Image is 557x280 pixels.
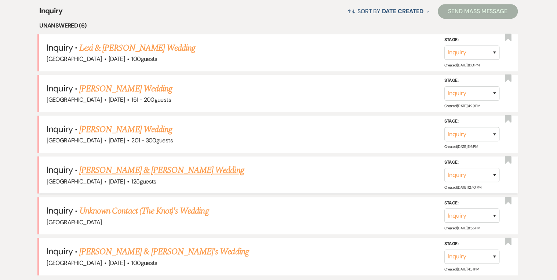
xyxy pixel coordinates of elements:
[47,164,72,175] span: Inquiry
[79,245,249,258] a: [PERSON_NAME] & [PERSON_NAME]'s Wedding
[47,218,102,226] span: [GEOGRAPHIC_DATA]
[131,96,171,103] span: 151 - 200 guests
[109,259,125,267] span: [DATE]
[79,82,172,95] a: [PERSON_NAME] Wedding
[47,83,72,94] span: Inquiry
[131,137,172,144] span: 201 - 300 guests
[47,259,102,267] span: [GEOGRAPHIC_DATA]
[39,21,517,30] li: Unanswered (6)
[344,1,432,21] button: Sort By Date Created
[444,63,479,68] span: Created: [DATE] 8:10 PM
[444,77,499,85] label: Stage:
[47,205,72,216] span: Inquiry
[39,5,62,21] span: Inquiry
[444,185,481,190] span: Created: [DATE] 12:40 PM
[47,178,102,185] span: [GEOGRAPHIC_DATA]
[47,246,72,257] span: Inquiry
[382,7,423,15] span: Date Created
[347,7,356,15] span: ↑↓
[131,259,157,267] span: 100 guests
[131,55,157,63] span: 100 guests
[444,240,499,248] label: Stage:
[109,96,125,103] span: [DATE]
[444,36,499,44] label: Stage:
[47,123,72,135] span: Inquiry
[438,4,518,19] button: Send Mass Message
[131,178,156,185] span: 125 guests
[47,137,102,144] span: [GEOGRAPHIC_DATA]
[444,103,480,108] span: Created: [DATE] 4:29 PM
[444,199,499,207] label: Stage:
[109,55,125,63] span: [DATE]
[109,137,125,144] span: [DATE]
[109,178,125,185] span: [DATE]
[79,41,195,55] a: Lexi & [PERSON_NAME] Wedding
[47,55,102,63] span: [GEOGRAPHIC_DATA]
[79,204,208,218] a: Unknown Contact (The Knot)'s Wedding
[79,164,244,177] a: [PERSON_NAME] & [PERSON_NAME] Wedding
[444,159,499,167] label: Stage:
[444,226,480,230] span: Created: [DATE] 8:55 PM
[444,117,499,126] label: Stage:
[444,267,479,272] span: Created: [DATE] 4:31 PM
[79,123,172,136] a: [PERSON_NAME] Wedding
[47,42,72,53] span: Inquiry
[444,144,478,149] span: Created: [DATE] 1:16 PM
[47,96,102,103] span: [GEOGRAPHIC_DATA]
